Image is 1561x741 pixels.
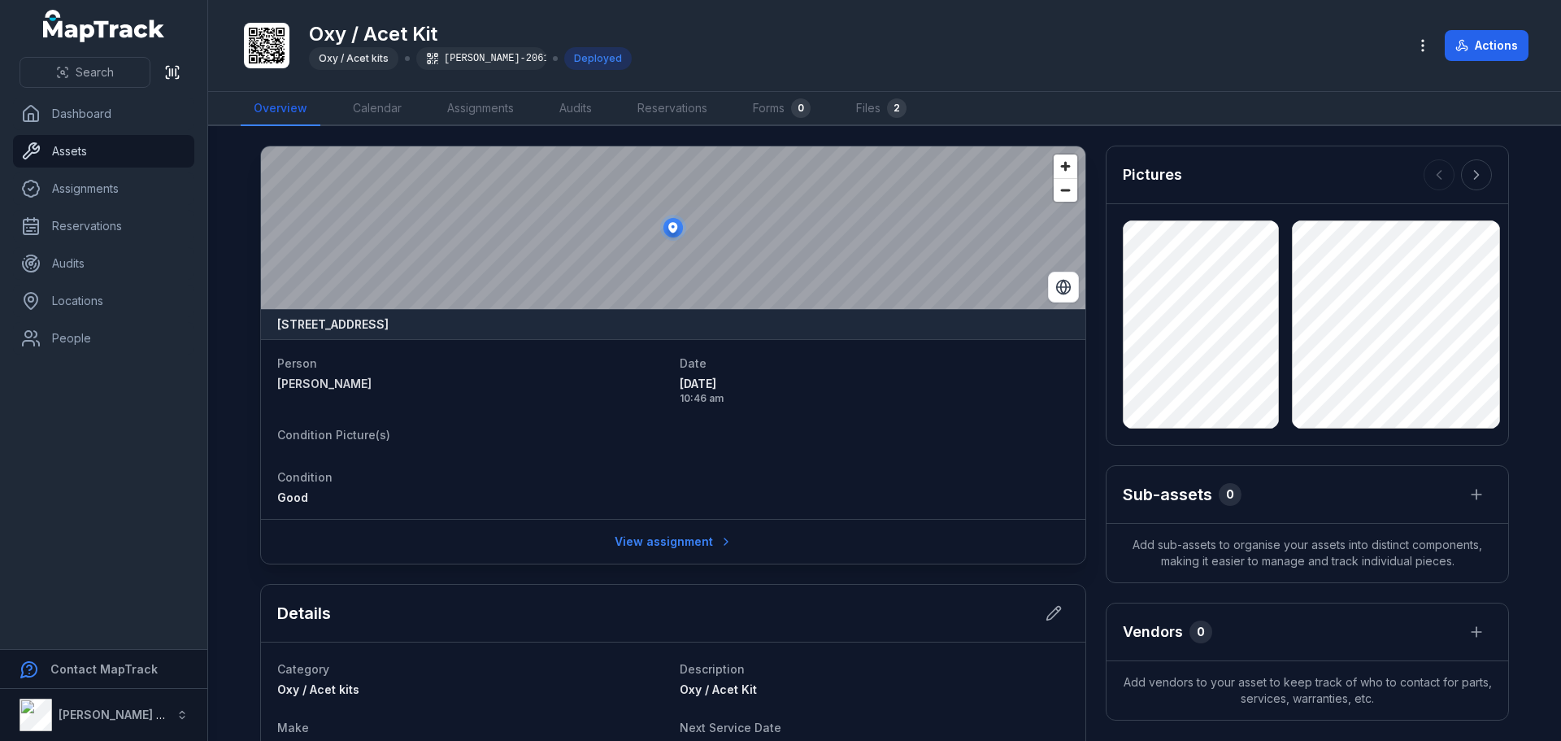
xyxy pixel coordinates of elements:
a: Overview [241,92,320,126]
strong: [PERSON_NAME] Air [59,708,172,721]
a: Audits [13,247,194,280]
h1: Oxy / Acet Kit [309,21,632,47]
a: Dashboard [13,98,194,130]
a: Assignments [434,92,527,126]
span: 10:46 am [680,392,1069,405]
a: Locations [13,285,194,317]
span: Condition Picture(s) [277,428,390,442]
span: Good [277,490,308,504]
button: Zoom in [1054,155,1077,178]
a: [PERSON_NAME] [277,376,667,392]
button: Zoom out [1054,178,1077,202]
a: Reservations [13,210,194,242]
a: Reservations [624,92,720,126]
span: Description [680,662,745,676]
span: Oxy / Acet kits [319,52,389,64]
a: Calendar [340,92,415,126]
span: Make [277,721,309,734]
div: Deployed [564,47,632,70]
div: [PERSON_NAME]-2061 [416,47,546,70]
canvas: Map [261,146,1085,309]
a: People [13,322,194,355]
button: Switch to Satellite View [1048,272,1079,303]
span: Condition [277,470,333,484]
span: [DATE] [680,376,1069,392]
button: Search [20,57,150,88]
span: Add vendors to your asset to keep track of who to contact for parts, services, warranties, etc. [1107,661,1508,720]
span: Category [277,662,329,676]
time: 6/4/2025, 10:46:00 AM [680,376,1069,405]
strong: [STREET_ADDRESS] [277,316,389,333]
a: MapTrack [43,10,165,42]
a: Audits [546,92,605,126]
button: Actions [1445,30,1528,61]
div: 2 [887,98,907,118]
span: Next Service Date [680,721,781,734]
h3: Vendors [1123,621,1183,643]
strong: Contact MapTrack [50,662,158,676]
div: 0 [791,98,811,118]
span: Add sub-assets to organise your assets into distinct components, making it easier to manage and t... [1107,524,1508,582]
h2: Details [277,602,331,625]
div: 0 [1189,621,1212,643]
a: Forms0 [740,92,824,126]
a: View assignment [604,526,743,557]
span: Search [76,64,114,81]
a: Files2 [843,92,920,126]
span: Oxy / Acet Kit [680,682,757,696]
span: Oxy / Acet kits [277,682,359,696]
a: Assignments [13,172,194,205]
h3: Pictures [1123,163,1182,186]
a: Assets [13,135,194,168]
h2: Sub-assets [1123,483,1212,506]
span: Date [680,356,707,370]
div: 0 [1219,483,1241,506]
span: Person [277,356,317,370]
